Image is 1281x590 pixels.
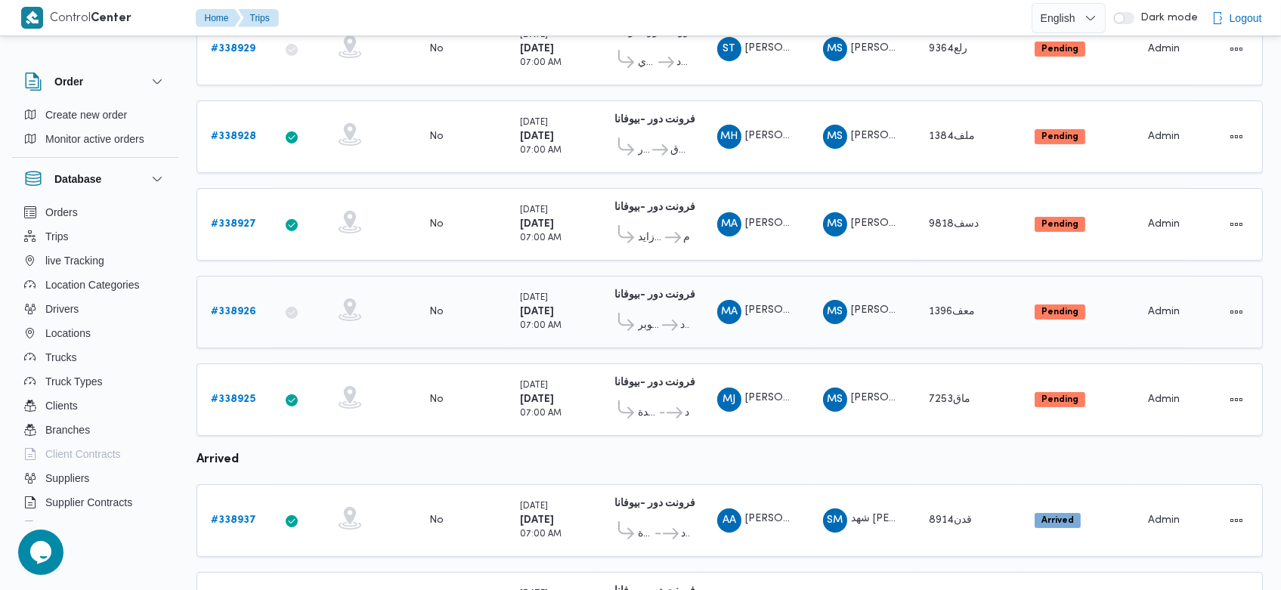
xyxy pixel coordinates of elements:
[520,530,562,539] small: 07:00 AM
[45,276,140,294] span: Location Categories
[683,229,690,247] span: قسم الأهرام
[1205,3,1268,33] button: Logout
[211,307,256,317] b: # 338926
[429,130,444,144] div: No
[851,306,937,316] span: [PERSON_NAME]
[745,394,921,403] span: [PERSON_NAME] [PERSON_NAME]
[429,514,444,527] div: No
[211,131,256,141] b: # 338928
[1224,388,1249,412] button: Actions
[1224,125,1249,149] button: Actions
[18,466,172,490] button: Suppliers
[614,290,695,300] b: فرونت دور -بيوفانا
[18,369,172,394] button: Truck Types
[721,300,738,324] span: MA
[745,43,921,53] span: [PERSON_NAME] [PERSON_NAME]
[1041,132,1078,141] b: Pending
[520,394,554,404] b: [DATE]
[851,218,937,228] span: [PERSON_NAME]
[614,202,695,212] b: فرونت دور -بيوفانا
[1041,395,1078,404] b: Pending
[614,499,695,508] b: فرونت دور -بيوفانا
[717,37,741,61] div: Saaid Throt Mahmood Radhwan
[91,13,132,24] b: Center
[851,131,937,141] span: [PERSON_NAME]
[45,130,144,148] span: Monitor active orders
[45,252,104,270] span: live Tracking
[681,525,690,543] span: فرونت دور مسطرد
[614,115,695,125] b: فرونت دور -بيوفانا
[45,517,83,536] span: Devices
[929,307,975,317] span: معف1396
[823,125,847,149] div: Muhammad Slah Abadalltaif Alshrif
[1134,12,1198,24] span: Dark mode
[721,212,738,236] span: MA
[520,502,548,511] small: [DATE]
[823,37,847,61] div: Muhammad Slah Abadalltaif Alshrif
[45,372,102,391] span: Truck Types
[18,418,172,442] button: Branches
[45,469,89,487] span: Suppliers
[520,409,562,418] small: 07:00 AM
[24,73,166,91] button: Order
[1041,307,1078,317] b: Pending
[54,73,83,91] h3: Order
[211,215,256,233] a: #338927
[638,54,656,72] span: قسم المعادي
[851,514,1048,524] span: شهد [PERSON_NAME] [PERSON_NAME]
[211,44,255,54] b: # 338929
[1035,217,1085,232] span: Pending
[18,514,172,539] button: Devices
[18,321,172,345] button: Locations
[1041,45,1078,54] b: Pending
[18,442,172,466] button: Client Contracts
[45,203,78,221] span: Orders
[520,234,562,242] small: 07:00 AM
[1035,513,1081,528] span: Arrived
[54,170,101,188] h3: Database
[1224,37,1249,61] button: Actions
[685,404,690,422] span: فرونت دور مسطرد
[18,224,172,249] button: Trips
[18,297,172,321] button: Drivers
[21,7,43,29] img: X8yXhbKr1z7QwAAAABJRU5ErkJggg==
[1148,219,1180,229] span: Admin
[745,514,831,524] span: [PERSON_NAME]
[1148,394,1180,404] span: Admin
[1230,9,1262,27] span: Logout
[45,397,78,415] span: Clients
[520,59,562,67] small: 07:00 AM
[1148,515,1180,525] span: Admin
[15,530,63,575] iframe: chat widget
[670,141,689,159] span: قسم الشروق
[18,200,172,224] button: Orders
[429,305,444,319] div: No
[196,9,241,27] button: Home
[45,106,127,124] span: Create new order
[45,324,91,342] span: Locations
[1148,131,1180,141] span: Admin
[520,119,548,127] small: [DATE]
[520,206,548,215] small: [DATE]
[745,306,921,316] span: [PERSON_NAME] [PERSON_NAME]
[238,9,279,27] button: Trips
[45,348,76,366] span: Trucks
[717,300,741,324] div: Muhammad Aid Abwalalaa Jad
[638,229,663,247] span: قسم الشيخ زايد
[722,508,736,533] span: AA
[45,227,69,246] span: Trips
[211,511,256,530] a: #338937
[520,307,554,317] b: [DATE]
[1035,304,1085,320] span: Pending
[18,103,172,127] button: Create new order
[745,131,856,141] span: [PERSON_NAME] غلاب
[18,345,172,369] button: Trucks
[638,404,658,422] span: قسم مصر الجديدة
[18,490,172,514] button: Supplier Contracts
[196,454,239,465] b: arrived
[929,131,975,141] span: ملف1384
[638,141,650,159] span: العبور
[827,300,843,324] span: MS
[1041,516,1074,525] b: Arrived
[929,515,972,525] span: قدن8914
